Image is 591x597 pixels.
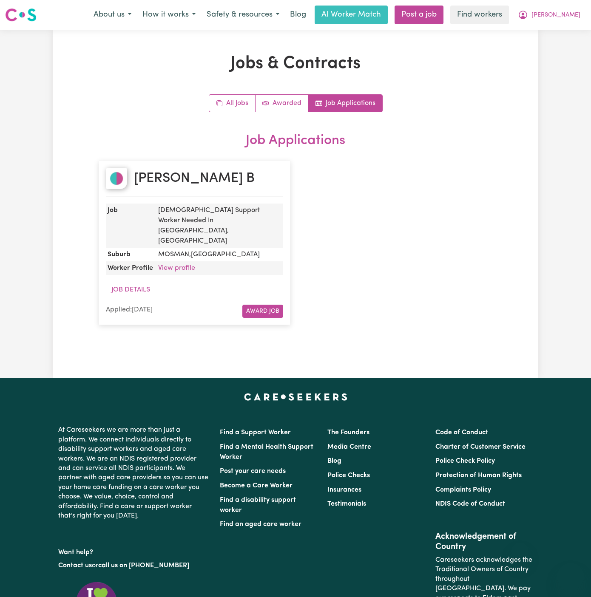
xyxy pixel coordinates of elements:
h2: Job Applications [99,133,492,149]
a: Protection of Human Rights [435,472,522,479]
dd: MOSMAN , [GEOGRAPHIC_DATA] [155,248,283,261]
p: Want help? [58,544,210,557]
h2: [PERSON_NAME] B [134,170,255,187]
dt: Worker Profile [106,261,155,275]
a: The Founders [327,429,369,436]
p: or [58,557,210,574]
a: Contact us [58,562,92,569]
button: My Account [512,6,586,24]
iframe: Button to launch messaging window [557,563,584,590]
a: AI Worker Match [315,6,388,24]
a: View profile [158,265,195,272]
dt: Suburb [106,248,155,261]
button: How it works [137,6,201,24]
a: Find an aged care worker [220,521,301,528]
a: Post a job [395,6,443,24]
a: All jobs [209,95,256,112]
a: Insurances [327,487,361,493]
a: Careseekers logo [5,5,37,25]
a: Find workers [450,6,509,24]
a: Police Checks [327,472,370,479]
dt: Job [106,204,155,248]
a: NDIS Code of Conduct [435,501,505,507]
a: Complaints Policy [435,487,491,493]
button: Safety & resources [201,6,285,24]
a: Post your care needs [220,468,286,475]
button: Job Details [106,282,156,298]
a: Become a Care Worker [220,482,293,489]
a: Job applications [309,95,382,112]
a: Careseekers home page [244,393,347,400]
a: Blog [327,458,341,464]
a: Find a Support Worker [220,429,291,436]
dd: [DEMOGRAPHIC_DATA] Support Worker Needed In [GEOGRAPHIC_DATA], [GEOGRAPHIC_DATA] [155,204,283,248]
a: Blog [285,6,311,24]
button: Award Job [242,305,283,318]
a: Code of Conduct [435,429,488,436]
a: Find a disability support worker [220,497,296,514]
a: Charter of Customer Service [435,444,526,450]
h1: Jobs & Contracts [99,54,492,74]
a: Police Check Policy [435,458,495,464]
a: Testimonials [327,501,366,507]
p: At Careseekers we are more than just a platform. We connect individuals directly to disability su... [58,422,210,524]
span: Applied: [DATE] [106,306,153,313]
button: About us [88,6,137,24]
img: Falisha [106,168,127,189]
iframe: Close message [511,543,528,560]
a: call us on [PHONE_NUMBER] [98,562,189,569]
a: Active jobs [256,95,309,112]
img: Careseekers logo [5,7,37,23]
a: Media Centre [327,444,371,450]
h2: Acknowledgement of Country [435,532,533,552]
span: [PERSON_NAME] [531,11,580,20]
a: Find a Mental Health Support Worker [220,444,313,461]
